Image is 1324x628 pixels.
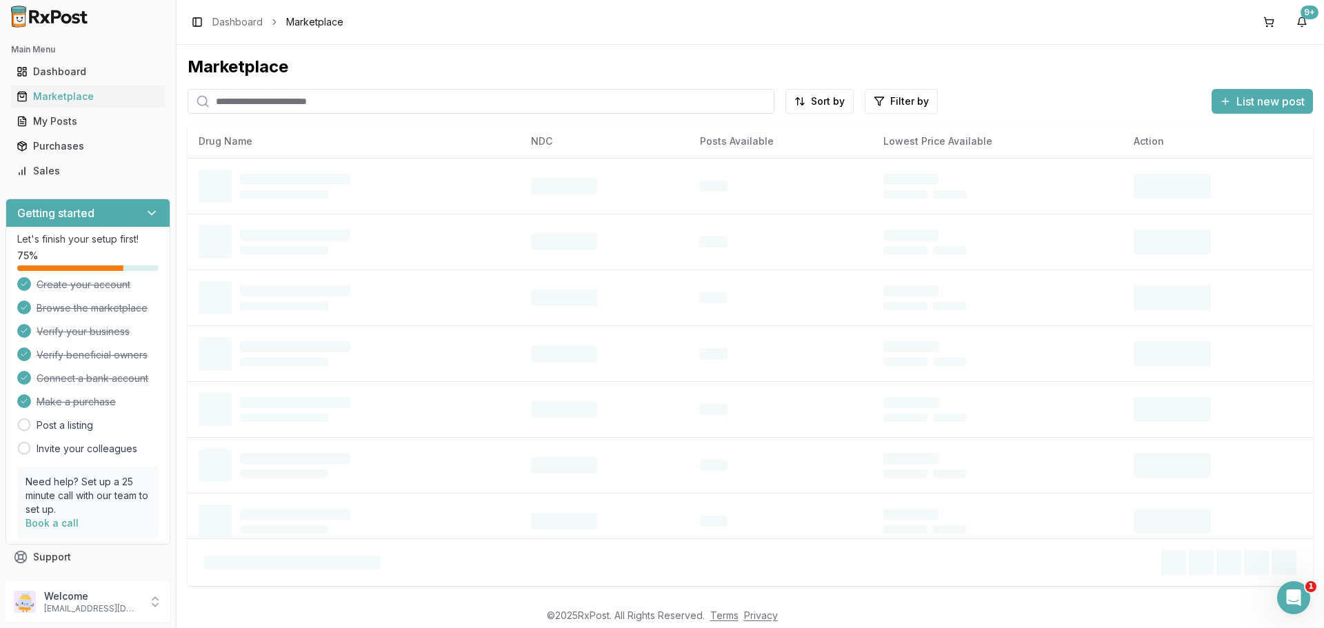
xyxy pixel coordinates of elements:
[785,89,854,114] button: Sort by
[37,278,130,292] span: Create your account
[6,160,170,182] button: Sales
[11,134,165,159] a: Purchases
[1301,6,1318,19] div: 9+
[212,15,343,29] nav: breadcrumb
[17,164,159,178] div: Sales
[11,109,165,134] a: My Posts
[37,442,137,456] a: Invite your colleagues
[44,603,140,614] p: [EMAIL_ADDRESS][DOMAIN_NAME]
[6,85,170,108] button: Marketplace
[6,61,170,83] button: Dashboard
[1212,89,1313,114] button: List new post
[1291,11,1313,33] button: 9+
[710,609,739,621] a: Terms
[188,125,520,158] th: Drug Name
[37,395,116,409] span: Make a purchase
[44,589,140,603] p: Welcome
[811,94,845,108] span: Sort by
[6,545,170,569] button: Support
[212,15,263,29] a: Dashboard
[17,249,38,263] span: 75 %
[744,609,778,621] a: Privacy
[865,89,938,114] button: Filter by
[11,59,165,84] a: Dashboard
[689,125,872,158] th: Posts Available
[17,139,159,153] div: Purchases
[1123,125,1313,158] th: Action
[37,418,93,432] a: Post a listing
[188,56,1313,78] div: Marketplace
[11,159,165,183] a: Sales
[26,517,79,529] a: Book a call
[1212,96,1313,110] a: List new post
[26,475,150,516] p: Need help? Set up a 25 minute call with our team to set up.
[520,125,689,158] th: NDC
[17,90,159,103] div: Marketplace
[17,205,94,221] h3: Getting started
[286,15,343,29] span: Marketplace
[872,125,1123,158] th: Lowest Price Available
[6,110,170,132] button: My Posts
[6,6,94,28] img: RxPost Logo
[17,232,159,246] p: Let's finish your setup first!
[37,372,148,385] span: Connect a bank account
[1277,581,1310,614] iframe: Intercom live chat
[1236,93,1305,110] span: List new post
[6,569,170,594] button: Feedback
[17,114,159,128] div: My Posts
[11,44,165,55] h2: Main Menu
[37,301,148,315] span: Browse the marketplace
[1305,581,1316,592] span: 1
[17,65,159,79] div: Dashboard
[37,325,130,338] span: Verify your business
[37,348,148,362] span: Verify beneficial owners
[14,591,36,613] img: User avatar
[890,94,929,108] span: Filter by
[33,575,80,589] span: Feedback
[6,135,170,157] button: Purchases
[11,84,165,109] a: Marketplace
